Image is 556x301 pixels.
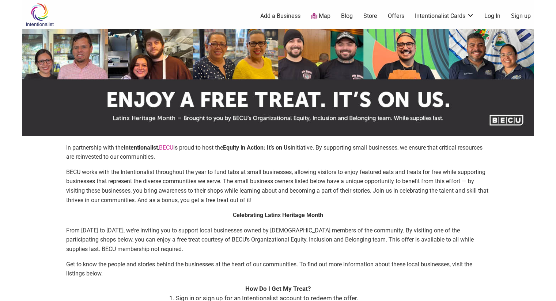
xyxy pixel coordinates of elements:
[484,12,500,20] a: Log In
[223,144,291,151] strong: Equity in Action: It’s on Us
[22,29,534,136] img: sponsor logo
[159,144,173,151] a: BECU
[311,12,330,20] a: Map
[66,167,490,205] p: BECU works with the Intentionalist throughout the year to fund tabs at small businesses, allowing...
[260,12,300,20] a: Add a Business
[66,226,490,254] p: From [DATE] to [DATE], we’re inviting you to support local businesses owned by [DEMOGRAPHIC_DATA]...
[388,12,404,20] a: Offers
[245,285,311,292] strong: How Do I Get My Treat?
[511,12,531,20] a: Sign up
[66,143,490,162] p: In partnership with the , is proud to host the initiative. By supporting small businesses, we ens...
[66,260,490,278] p: Get to know the people and stories behind the businesses at the heart of our communities. To find...
[124,144,158,151] strong: Intentionalist
[363,12,377,20] a: Store
[341,12,353,20] a: Blog
[415,12,474,20] a: Intentionalist Cards
[22,3,57,27] img: Intentionalist
[233,212,323,219] strong: Celebrating Latinx Heritage Month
